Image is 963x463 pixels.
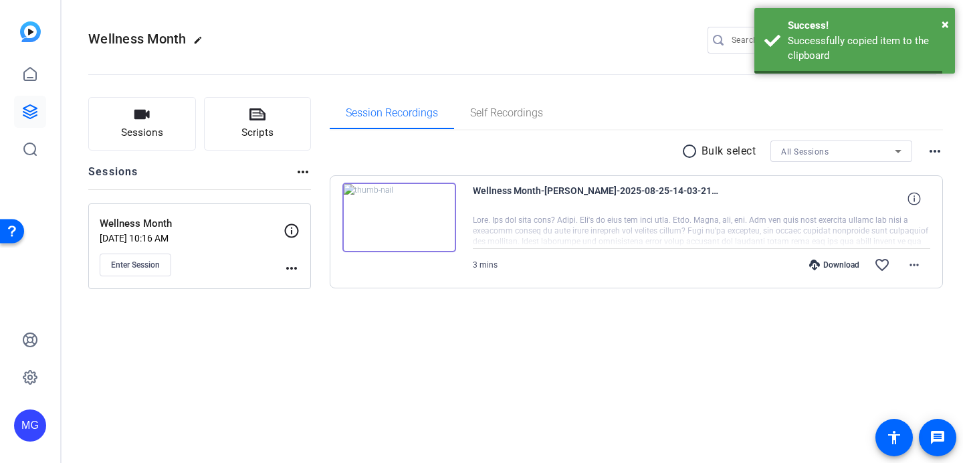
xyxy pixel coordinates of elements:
[241,125,274,141] span: Scripts
[681,143,702,159] mat-icon: radio_button_unchecked
[295,164,311,180] mat-icon: more_horiz
[473,183,720,215] span: Wellness Month-[PERSON_NAME]-2025-08-25-14-03-21-022-0
[88,164,138,189] h2: Sessions
[346,108,438,118] span: Session Recordings
[781,147,829,157] span: All Sessions
[702,143,756,159] p: Bulk select
[111,260,160,270] span: Enter Session
[88,97,196,151] button: Sessions
[906,257,922,273] mat-icon: more_horiz
[100,216,284,231] p: Wellness Month
[100,233,284,244] p: [DATE] 10:16 AM
[732,32,852,48] input: Search
[342,183,456,252] img: thumb-nail
[473,260,498,270] span: 3 mins
[886,430,902,446] mat-icon: accessibility
[788,33,945,64] div: Successfully copied item to the clipboard
[88,31,187,47] span: Wellness Month
[20,21,41,42] img: blue-gradient.svg
[284,260,300,276] mat-icon: more_horiz
[802,260,866,270] div: Download
[204,97,312,151] button: Scripts
[100,254,171,276] button: Enter Session
[942,16,949,32] span: ×
[927,143,943,159] mat-icon: more_horiz
[874,257,890,273] mat-icon: favorite_border
[788,18,945,33] div: Success!
[193,35,209,52] mat-icon: edit
[121,125,163,141] span: Sessions
[930,430,946,446] mat-icon: message
[942,14,949,34] button: Close
[470,108,543,118] span: Self Recordings
[14,409,46,442] div: MG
